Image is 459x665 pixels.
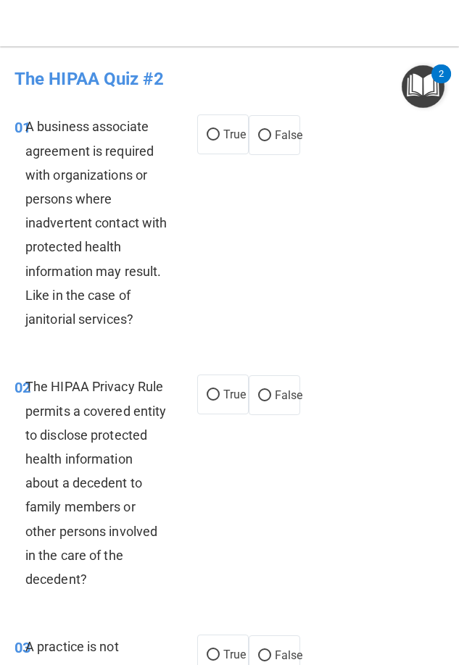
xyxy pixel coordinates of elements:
span: False [275,128,303,142]
input: True [207,390,220,401]
button: Open Resource Center, 2 new notifications [402,65,444,108]
span: The HIPAA Privacy Rule permits a covered entity to disclose protected health information about a ... [25,379,166,587]
h4: The HIPAA Quiz #2 [15,70,444,88]
span: True [223,648,246,661]
span: 01 [15,119,30,136]
input: False [258,130,271,141]
div: 2 [439,74,444,93]
span: 03 [15,639,30,656]
input: True [207,130,220,141]
span: False [275,648,303,662]
span: A business associate agreement is required with organizations or persons where inadvertent contac... [25,119,167,327]
span: 02 [15,379,30,396]
input: False [258,651,271,661]
span: True [223,388,246,401]
input: False [258,390,271,401]
span: True [223,127,246,141]
span: False [275,388,303,402]
input: True [207,650,220,661]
